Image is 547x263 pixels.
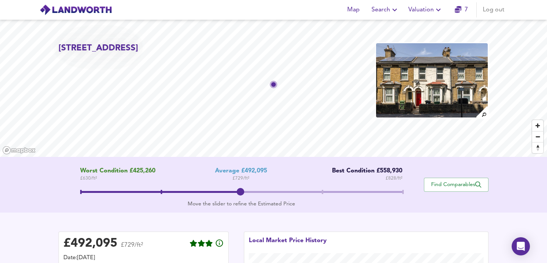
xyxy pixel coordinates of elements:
[408,5,443,15] span: Valuation
[215,168,267,175] div: Average £492,095
[80,175,155,182] span: £ 630 / ft²
[428,181,484,188] span: Find Comparables
[532,131,543,142] span: Zoom out
[532,120,543,131] button: Zoom in
[424,178,489,192] button: Find Comparables
[326,168,402,175] div: Best Condition £558,930
[532,142,543,153] button: Reset bearing to north
[249,236,327,253] div: Local Market Price History
[341,2,365,17] button: Map
[344,5,362,15] span: Map
[405,2,446,17] button: Valuation
[63,238,117,249] div: £ 492,095
[483,5,504,15] span: Log out
[455,5,468,15] a: 7
[512,237,530,255] div: Open Intercom Messenger
[40,4,112,16] img: logo
[63,254,224,262] div: Date: [DATE]
[375,42,489,118] img: property
[449,2,473,17] button: 7
[475,105,489,119] img: search
[368,2,402,17] button: Search
[232,175,249,182] span: £ 729 / ft²
[121,242,143,253] span: £729/ft²
[58,42,138,54] h2: [STREET_ADDRESS]
[532,142,543,153] span: Reset bearing to north
[80,168,155,175] span: Worst Condition £425,260
[532,131,543,142] button: Zoom out
[386,175,402,182] span: £ 828 / ft²
[480,2,507,17] button: Log out
[2,146,36,155] a: Mapbox homepage
[80,200,403,208] div: Move the slider to refine the Estimated Price
[372,5,399,15] span: Search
